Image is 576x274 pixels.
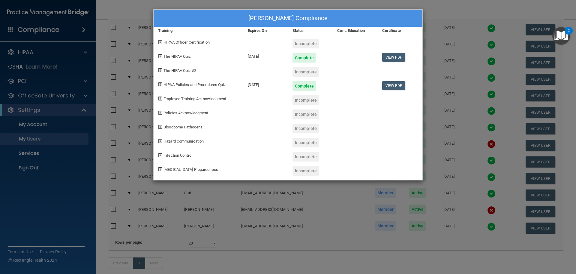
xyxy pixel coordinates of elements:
span: [MEDICAL_DATA] Preparedness [163,167,218,172]
div: Training [154,27,243,34]
div: Complete [292,53,316,63]
button: Open Resource Center, 2 new notifications [552,27,570,45]
div: Incomplete [292,152,319,162]
div: Incomplete [292,67,319,77]
div: Incomplete [292,39,319,48]
div: [DATE] [243,48,288,63]
span: Policies Acknowledgment [163,111,208,115]
div: 2 [568,31,570,38]
div: Incomplete [292,124,319,133]
div: Complete [292,81,316,91]
a: View PDF [382,81,405,90]
span: The HIPAA Quiz #2 [163,68,196,73]
div: [DATE] [243,77,288,91]
div: Expires On [243,27,288,34]
span: The HIPAA Quiz [163,54,190,59]
span: Employee Training Acknowledgment [163,97,226,101]
div: Status [288,27,333,34]
div: [PERSON_NAME] Compliance [154,10,422,27]
a: View PDF [382,53,405,62]
span: HIPAA Officer Certification [163,40,210,45]
span: Hazard Communication [163,139,204,143]
div: Cont. Education [333,27,377,34]
div: Certificate [378,27,422,34]
div: Incomplete [292,138,319,147]
div: Incomplete [292,95,319,105]
div: Incomplete [292,109,319,119]
span: Infection Control [163,153,192,158]
span: Bloodborne Pathogens [163,125,202,129]
div: Incomplete [292,166,319,176]
span: HIPAA Policies and Procedures Quiz [163,82,226,87]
